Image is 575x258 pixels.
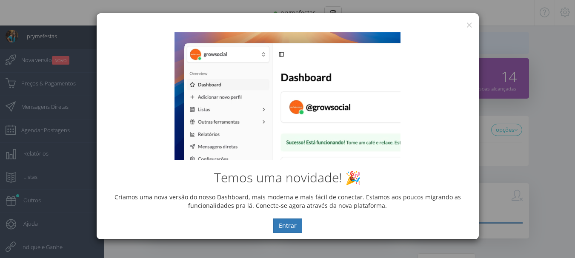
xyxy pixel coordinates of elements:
button: Entrar [273,218,302,233]
button: × [466,19,472,31]
h2: Temos uma novidade! 🎉 [103,170,472,184]
p: Criamos uma nova versão do nosso Dashboard, mais moderna e mais fácil de conectar. Estamos aos po... [103,193,472,210]
iframe: Abre um widget para que você possa encontrar mais informações [510,232,566,254]
img: New Dashboard [175,32,400,160]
